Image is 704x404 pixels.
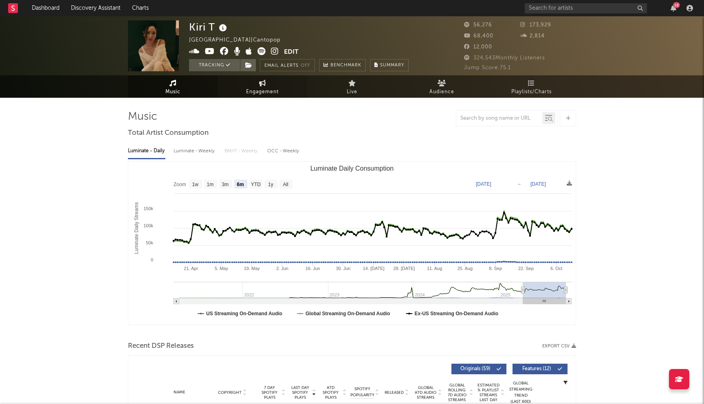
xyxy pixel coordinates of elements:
[446,383,468,402] span: Global Rolling 7D Audio Streams
[414,385,437,400] span: Global ATD Audio Streams
[134,202,139,254] text: Luminate Daily Streams
[192,182,199,187] text: 1w
[464,33,493,39] span: 68,400
[215,266,229,271] text: 5. May
[222,182,229,187] text: 3m
[518,367,555,371] span: Features ( 12 )
[530,181,546,187] text: [DATE]
[320,385,341,400] span: ATD Spotify Plays
[520,22,551,28] span: 173,929
[246,87,279,97] span: Engagement
[518,266,534,271] text: 22. Sep
[268,182,273,187] text: 1y
[458,266,473,271] text: 25. Aug
[306,266,320,271] text: 16. Jun
[128,128,209,138] span: Total Artist Consumption
[306,311,390,316] text: Global Streaming On-Demand Audio
[128,144,165,158] div: Luminate - Daily
[218,390,242,395] span: Copyright
[174,182,186,187] text: Zoom
[301,64,310,68] em: Off
[350,386,374,398] span: Spotify Popularity
[451,364,506,374] button: Originals(59)
[476,181,491,187] text: [DATE]
[457,367,494,371] span: Originals ( 59 )
[550,266,562,271] text: 6. Oct
[520,33,545,39] span: 2,814
[237,182,244,187] text: 6m
[153,389,206,395] div: Name
[289,385,311,400] span: Last Day Spotify Plays
[464,44,492,50] span: 12,000
[189,20,229,34] div: Kiri T
[456,115,542,122] input: Search by song name or URL
[251,182,261,187] text: YTD
[525,3,647,13] input: Search for artists
[671,5,676,11] button: 18
[284,47,299,57] button: Edit
[477,383,499,402] span: Estimated % Playlist Streams Last Day
[517,181,521,187] text: →
[189,59,240,71] button: Tracking
[310,165,394,172] text: Luminate Daily Consumption
[464,22,492,28] span: 56,276
[146,240,153,245] text: 50k
[206,311,282,316] text: US Streaming On-Demand Audio
[143,223,153,228] text: 100k
[128,75,218,98] a: Music
[489,266,502,271] text: 8. Sep
[244,266,260,271] text: 19. May
[143,206,153,211] text: 150k
[673,2,680,8] div: 18
[184,266,198,271] text: 21. Apr
[393,266,415,271] text: 28. [DATE]
[415,311,499,316] text: Ex-US Streaming On-Demand Audio
[380,63,404,68] span: Summary
[165,87,180,97] span: Music
[385,390,404,395] span: Released
[464,55,545,61] span: 324,543 Monthly Listeners
[189,35,290,45] div: [GEOGRAPHIC_DATA] | Cantopop
[336,266,350,271] text: 30. Jun
[511,87,552,97] span: Playlists/Charts
[347,87,357,97] span: Live
[542,344,576,349] button: Export CSV
[330,61,361,70] span: Benchmark
[283,182,288,187] text: All
[218,75,307,98] a: Engagement
[276,266,288,271] text: 2. Jun
[128,162,576,325] svg: Luminate Daily Consumption
[207,182,214,187] text: 1m
[307,75,397,98] a: Live
[151,257,153,262] text: 0
[464,65,511,70] span: Jump Score: 75.1
[429,87,454,97] span: Audience
[319,59,366,71] a: Benchmark
[370,59,409,71] button: Summary
[267,144,300,158] div: OCC - Weekly
[397,75,486,98] a: Audience
[259,385,280,400] span: 7 Day Spotify Plays
[427,266,442,271] text: 11. Aug
[363,266,385,271] text: 14. [DATE]
[260,59,315,71] button: Email AlertsOff
[174,144,216,158] div: Luminate - Weekly
[513,364,568,374] button: Features(12)
[486,75,576,98] a: Playlists/Charts
[128,341,194,351] span: Recent DSP Releases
